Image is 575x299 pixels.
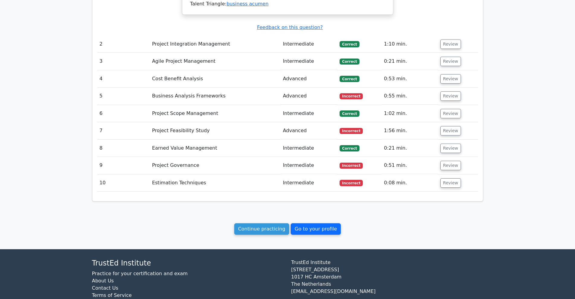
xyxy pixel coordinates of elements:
[97,87,150,105] td: 5
[280,87,337,105] td: Advanced
[150,36,280,53] td: Project Integration Management
[340,180,363,186] span: Incorrect
[280,53,337,70] td: Intermediate
[150,87,280,105] td: Business Analysis Frameworks
[92,292,132,298] a: Terms of Service
[97,36,150,53] td: 2
[92,278,114,284] a: About Us
[291,223,341,235] a: Go to your profile
[440,126,461,135] button: Review
[382,105,438,122] td: 1:02 min.
[280,70,337,87] td: Advanced
[440,40,461,49] button: Review
[150,53,280,70] td: Agile Project Management
[440,161,461,170] button: Review
[280,174,337,192] td: Intermediate
[340,76,359,82] span: Correct
[97,70,150,87] td: 4
[280,157,337,174] td: Intermediate
[150,157,280,174] td: Project Governance
[340,110,359,116] span: Correct
[92,271,188,276] a: Practice for your certification and exam
[340,93,363,99] span: Incorrect
[97,105,150,122] td: 6
[150,105,280,122] td: Project Scope Management
[150,140,280,157] td: Earned Value Management
[382,53,438,70] td: 0:21 min.
[234,223,289,235] a: Continue practicing
[280,105,337,122] td: Intermediate
[382,70,438,87] td: 0:53 min.
[382,140,438,157] td: 0:21 min.
[226,1,268,7] a: business acumen
[440,178,461,188] button: Review
[440,109,461,118] button: Review
[382,174,438,192] td: 0:08 min.
[440,144,461,153] button: Review
[97,157,150,174] td: 9
[440,74,461,84] button: Review
[280,36,337,53] td: Intermediate
[440,57,461,66] button: Review
[340,41,359,47] span: Correct
[382,122,438,139] td: 1:56 min.
[382,36,438,53] td: 1:10 min.
[150,122,280,139] td: Project Feasibility Study
[97,122,150,139] td: 7
[92,285,118,291] a: Contact Us
[382,87,438,105] td: 0:55 min.
[257,24,323,30] a: Feedback on this question?
[97,140,150,157] td: 8
[92,259,284,268] h4: TrustEd Institute
[382,157,438,174] td: 0:51 min.
[150,70,280,87] td: Cost Benefit Analysis
[340,59,359,65] span: Correct
[97,174,150,192] td: 10
[280,140,337,157] td: Intermediate
[280,122,337,139] td: Advanced
[340,163,363,169] span: Incorrect
[97,53,150,70] td: 3
[440,91,461,101] button: Review
[340,128,363,134] span: Incorrect
[340,145,359,151] span: Correct
[150,174,280,192] td: Estimation Techniques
